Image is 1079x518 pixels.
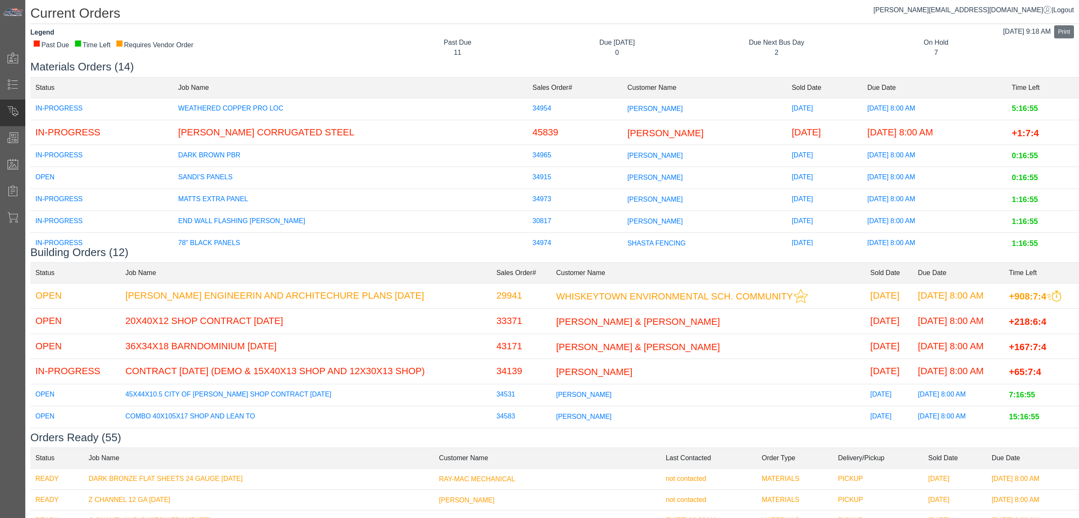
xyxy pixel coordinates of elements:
[862,145,1007,167] td: [DATE] 8:00 AM
[863,48,1009,58] div: 7
[923,448,986,468] td: Sold Date
[556,391,612,398] span: [PERSON_NAME]
[1012,151,1038,160] span: 0:16:55
[115,40,193,50] div: Requires Vendor Order
[527,189,622,211] td: 34973
[627,240,685,247] span: SHASTA FENCING
[544,48,690,58] div: 0
[923,489,986,510] td: [DATE]
[862,189,1007,211] td: [DATE] 8:00 AM
[987,468,1079,489] td: [DATE] 8:00 AM
[786,233,862,255] td: [DATE]
[33,40,69,50] div: Past Due
[1012,217,1038,226] span: 1:16:55
[865,283,913,308] td: [DATE]
[491,283,551,308] td: 29941
[491,406,551,428] td: 34583
[627,174,683,181] span: [PERSON_NAME]
[786,98,862,120] td: [DATE]
[865,308,913,334] td: [DATE]
[786,211,862,233] td: [DATE]
[439,475,515,483] span: RAY-MAC MECHANICAL
[833,489,923,510] td: PICKUP
[115,40,123,46] div: ■
[30,60,1079,73] h3: Materials Orders (14)
[622,77,786,98] td: Customer Name
[30,98,173,120] td: IN-PROGRESS
[786,145,862,167] td: [DATE]
[913,334,1004,359] td: [DATE] 8:00 AM
[120,406,491,428] td: COMBO 40X105X17 SHOP AND LEAN TO
[627,127,703,138] span: [PERSON_NAME]
[74,40,82,46] div: ■
[491,334,551,359] td: 43171
[1012,195,1038,204] span: 1:16:55
[865,406,913,428] td: [DATE]
[30,489,83,510] td: READY
[1004,262,1079,283] td: Time Left
[556,367,632,377] span: [PERSON_NAME]
[865,384,913,406] td: [DATE]
[913,262,1004,283] td: Due Date
[862,233,1007,255] td: [DATE] 8:00 AM
[30,283,120,308] td: OPEN
[660,468,757,489] td: not contacted
[1009,291,1047,301] span: +908:7:4
[865,428,913,450] td: [DATE]
[703,38,850,48] div: Due Next Bus Day
[30,308,120,334] td: OPEN
[786,120,862,145] td: [DATE]
[757,468,833,489] td: MATERIALS
[30,5,1079,24] h1: Current Orders
[120,359,491,384] td: CONTRACT [DATE] (DEMO & 15X40X13 SHOP AND 12X30X13 SHOP)
[1009,367,1041,377] span: +65:7:4
[1007,77,1079,98] td: Time Left
[527,77,622,98] td: Sales Order#
[30,262,120,283] td: Status
[1012,173,1038,182] span: 0:16:55
[491,384,551,406] td: 34531
[544,38,690,48] div: Due [DATE]
[527,233,622,255] td: 34974
[757,489,833,510] td: MATERIALS
[660,448,757,468] td: Last Contacted
[873,5,1074,15] div: |
[527,145,622,167] td: 34965
[30,233,173,255] td: IN-PROGRESS
[862,120,1007,145] td: [DATE] 8:00 AM
[556,413,612,420] span: [PERSON_NAME]
[786,167,862,189] td: [DATE]
[30,431,1079,444] h3: Orders Ready (55)
[627,105,683,112] span: [PERSON_NAME]
[556,291,793,301] span: WHISKEYTOWN ENVIRONMENTAL SCH. COMMUNITY
[173,167,528,189] td: SANDI'S PANELS
[913,428,1004,450] td: [DATE] 8:00 AM
[786,189,862,211] td: [DATE]
[30,145,173,167] td: IN-PROGRESS
[173,189,528,211] td: MATTS EXTRA PANEL
[30,384,120,406] td: OPEN
[1003,28,1051,35] span: [DATE] 9:18 AM
[913,308,1004,334] td: [DATE] 8:00 AM
[873,6,1052,13] a: [PERSON_NAME][EMAIL_ADDRESS][DOMAIN_NAME]
[1009,391,1035,399] span: 7:16:55
[491,359,551,384] td: 34139
[794,289,808,303] img: This customer should be prioritized
[863,38,1009,48] div: On Hold
[83,468,434,489] td: DARK BRONZE FLAT SHEETS 24 GAUGE [DATE]
[1012,105,1038,113] span: 5:16:55
[833,468,923,489] td: PICKUP
[786,77,862,98] td: Sold Date
[1012,239,1038,248] span: 1:16:55
[491,308,551,334] td: 33371
[913,384,1004,406] td: [DATE] 8:00 AM
[527,211,622,233] td: 30817
[30,29,54,36] strong: Legend
[551,262,865,283] td: Customer Name
[30,406,120,428] td: OPEN
[30,77,173,98] td: Status
[987,489,1079,510] td: [DATE] 8:00 AM
[173,77,528,98] td: Job Name
[173,145,528,167] td: DARK BROWN PBR
[865,334,913,359] td: [DATE]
